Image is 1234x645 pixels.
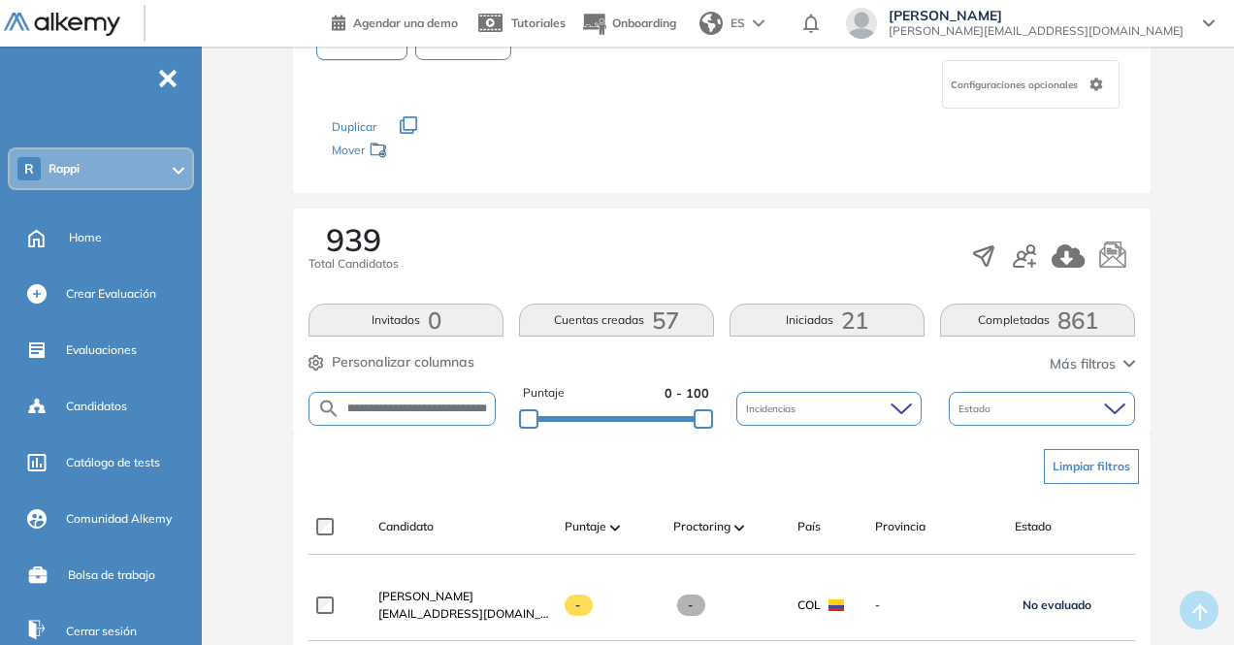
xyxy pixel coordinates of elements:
[332,119,376,134] span: Duplicar
[68,566,155,584] span: Bolsa de trabajo
[673,518,731,535] span: Proctoring
[66,285,156,303] span: Crear Evaluación
[326,224,381,255] span: 939
[24,161,34,177] span: R
[308,255,399,273] span: Total Candidatos
[565,595,593,616] span: -
[875,518,925,535] span: Provincia
[746,402,799,416] span: Incidencias
[378,588,549,605] a: [PERSON_NAME]
[677,595,705,616] span: -
[731,15,745,32] span: ES
[66,341,137,359] span: Evaluaciones
[889,8,1184,23] span: [PERSON_NAME]
[736,392,923,426] div: Incidencias
[949,392,1135,426] div: Estado
[66,623,137,640] span: Cerrar sesión
[1050,354,1135,374] button: Más filtros
[610,525,620,531] img: [missing "en.ARROW_ALT" translation]
[332,10,458,33] a: Agendar una demo
[734,525,744,531] img: [missing "en.ARROW_ALT" translation]
[1023,597,1091,613] span: No evaluado
[308,352,474,372] button: Personalizar columnas
[353,16,458,30] span: Agendar una demo
[889,23,1184,39] span: [PERSON_NAME][EMAIL_ADDRESS][DOMAIN_NAME]
[511,16,566,30] span: Tutoriales
[49,161,80,177] span: Rappi
[378,589,473,603] span: [PERSON_NAME]
[958,402,994,416] span: Estado
[753,19,764,27] img: arrow
[875,597,999,614] span: -
[940,304,1135,337] button: Completadas861
[828,599,844,611] img: COL
[951,78,1082,92] span: Configuraciones opcionales
[523,384,565,403] span: Puntaje
[66,454,160,471] span: Catálogo de tests
[378,605,549,623] span: [EMAIL_ADDRESS][DOMAIN_NAME]
[1044,449,1139,484] button: Limpiar filtros
[730,304,925,337] button: Iniciadas21
[66,510,172,528] span: Comunidad Alkemy
[1050,354,1116,374] span: Más filtros
[699,12,723,35] img: world
[1015,518,1052,535] span: Estado
[69,229,102,246] span: Home
[378,518,434,535] span: Candidato
[565,518,606,535] span: Puntaje
[942,60,1120,109] div: Configuraciones opcionales
[308,304,503,337] button: Invitados0
[797,518,821,535] span: País
[332,352,474,372] span: Personalizar columnas
[317,397,341,421] img: SEARCH_ALT
[665,384,709,403] span: 0 - 100
[797,597,821,614] span: COL
[332,134,526,170] div: Mover
[4,13,120,37] img: Logo
[66,398,127,415] span: Candidatos
[612,16,676,30] span: Onboarding
[581,3,676,45] button: Onboarding
[519,304,714,337] button: Cuentas creadas57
